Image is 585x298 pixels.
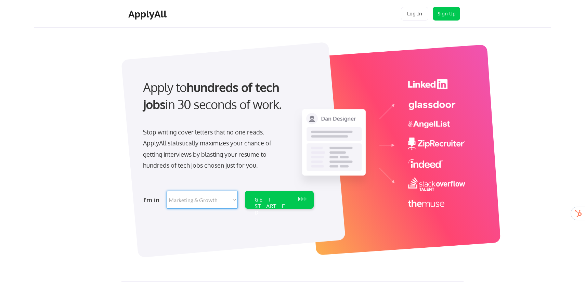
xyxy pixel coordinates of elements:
[128,8,169,20] div: ApplyAll
[401,7,428,21] button: Log In
[143,194,162,205] div: I'm in
[143,127,284,171] div: Stop writing cover letters that no one reads. ApplyAll statistically maximizes your chance of get...
[255,196,291,216] div: GET STARTED
[433,7,460,21] button: Sign Up
[143,79,282,112] strong: hundreds of tech jobs
[143,79,311,113] div: Apply to in 30 seconds of work.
